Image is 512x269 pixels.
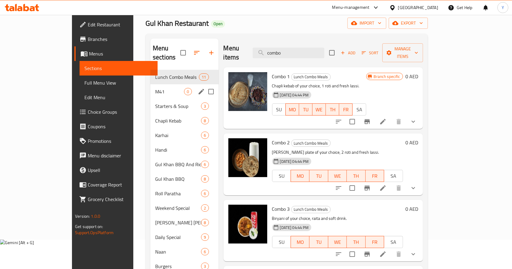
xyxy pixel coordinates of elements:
[74,163,158,177] a: Upsell
[291,206,331,213] div: Lunch Combo Meals
[150,128,218,143] div: Karhai6
[346,248,359,261] span: Select to update
[293,172,307,180] span: MO
[89,50,153,57] span: Menus
[74,46,158,61] a: Menus
[150,70,218,84] div: Lunch Combo Meals11
[360,247,374,261] button: Branch-specific-item
[155,219,201,226] span: [PERSON_NAME] [PERSON_NAME]
[292,206,330,213] span: Lunch Combo Meals
[91,212,101,220] span: 1.0.0
[201,161,209,168] div: items
[74,17,158,32] a: Edit Restaurant
[272,103,286,116] button: SU
[74,177,158,192] a: Coverage Report
[272,170,291,182] button: SU
[360,181,374,195] button: Branch-specific-item
[278,92,311,98] span: [DATE] 04:44 PM
[272,204,290,214] span: Combo 3
[328,236,347,248] button: WE
[382,43,423,62] button: Manage items
[155,161,201,168] span: Gul Khan BBQ And Rice Platters
[406,181,421,195] button: show more
[184,88,192,95] div: items
[349,238,363,247] span: TH
[201,133,208,138] span: 6
[410,184,417,192] svg: Show Choices
[315,105,323,114] span: WE
[199,73,209,81] div: items
[88,35,153,43] span: Branches
[75,212,90,220] span: Version:
[84,65,153,72] span: Sections
[201,190,209,197] div: items
[80,76,158,90] a: Full Menu View
[346,115,359,128] span: Select to update
[145,16,209,30] span: Gul Khan Restaurant
[150,172,218,186] div: Gul Khan BBQ8
[272,149,403,156] p: [PERSON_NAME] plate of your choice, 2 roti and fresh lassi.
[291,73,331,81] div: Lunch Combo Meals
[285,103,299,116] button: MO
[360,48,380,58] button: Sort
[410,118,417,125] svg: Show Choices
[272,138,290,147] span: Combo 2
[292,73,330,80] span: Lunch Combo Meals
[398,4,438,11] div: [GEOGRAPHIC_DATA]
[291,170,309,182] button: MO
[406,247,421,261] button: show more
[391,181,406,195] button: delete
[201,175,209,183] div: items
[278,159,311,164] span: [DATE] 04:44 PM
[331,238,345,247] span: WE
[379,118,387,125] a: Edit menu item
[253,48,324,58] input: search
[155,103,201,110] span: Starters & Soup
[74,192,158,207] a: Grocery Checklist
[224,44,245,62] h2: Menu items
[150,84,218,99] div: M410edit
[326,46,338,59] span: Select section
[355,105,364,114] span: SA
[332,4,370,11] div: Menu-management
[349,172,363,180] span: TH
[150,113,218,128] div: Chapli Kebab8
[387,172,400,180] span: SA
[331,172,345,180] span: WE
[338,48,358,58] button: Add
[288,105,297,114] span: MO
[88,137,153,145] span: Promotions
[201,234,208,240] span: 9
[201,146,209,153] div: items
[338,48,358,58] span: Add item
[360,114,374,129] button: Branch-specific-item
[155,175,201,183] span: Gul Khan BBQ
[328,105,337,114] span: TH
[155,146,201,153] div: Handi
[331,114,346,129] button: sort-choices
[387,238,400,247] span: SA
[88,108,153,116] span: Choice Groups
[155,117,201,124] span: Chapli Kebab
[389,18,428,29] button: export
[201,162,208,167] span: 6
[201,234,209,241] div: items
[405,205,418,213] h6: 0 AED
[155,204,201,212] span: Weekend Special
[150,244,218,259] div: Naan6
[272,215,403,222] p: Biryani of your choice, raita and soft drink.
[201,118,208,124] span: 8
[201,249,208,255] span: 6
[84,94,153,101] span: Edit Menu
[291,236,309,248] button: MO
[184,89,191,95] span: 0
[366,170,384,182] button: FR
[74,105,158,119] a: Choice Groups
[391,114,406,129] button: delete
[228,205,267,244] img: Combo 3
[291,140,331,147] div: Lunch Combo Meals
[201,176,208,182] span: 8
[201,220,208,226] span: 8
